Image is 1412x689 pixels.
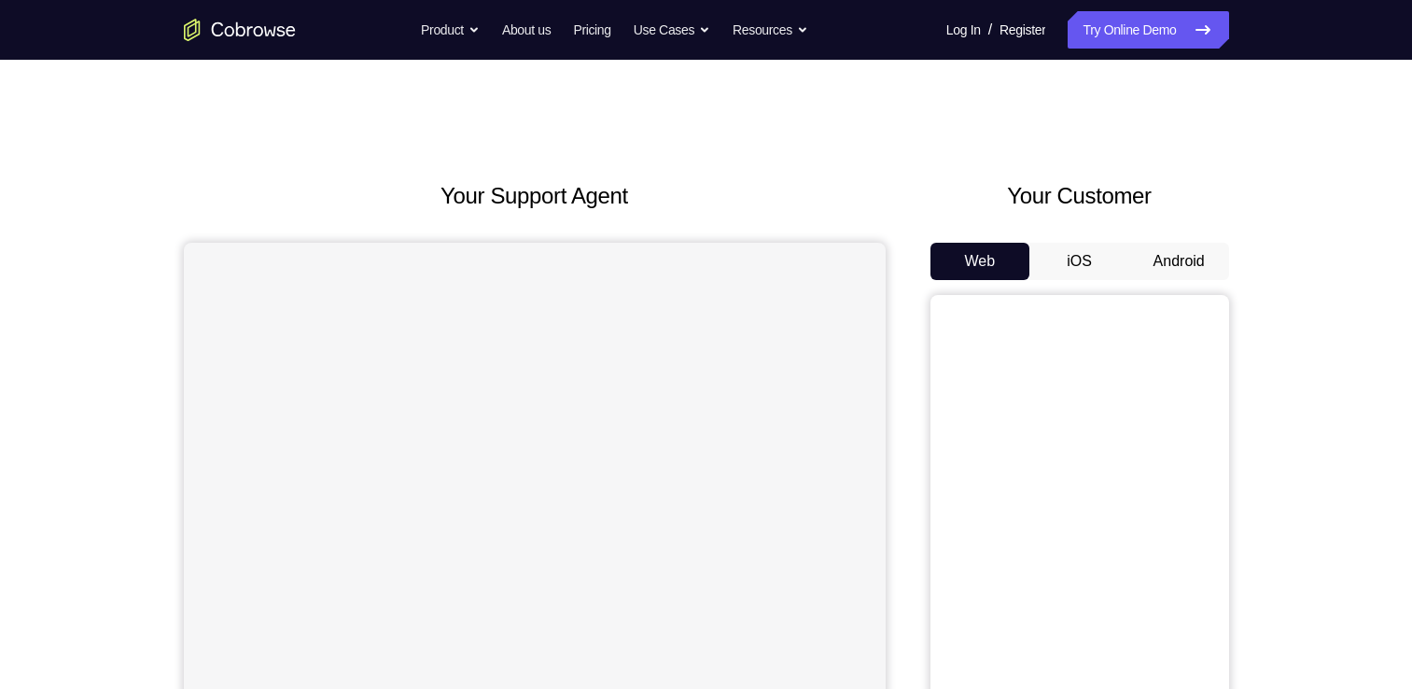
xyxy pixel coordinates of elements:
[988,19,992,41] span: /
[930,179,1229,213] h2: Your Customer
[930,243,1030,280] button: Web
[1068,11,1228,49] a: Try Online Demo
[733,11,808,49] button: Resources
[184,19,296,41] a: Go to the home page
[1029,243,1129,280] button: iOS
[1129,243,1229,280] button: Android
[1000,11,1045,49] a: Register
[421,11,480,49] button: Product
[946,11,981,49] a: Log In
[502,11,551,49] a: About us
[184,179,886,213] h2: Your Support Agent
[573,11,610,49] a: Pricing
[634,11,710,49] button: Use Cases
